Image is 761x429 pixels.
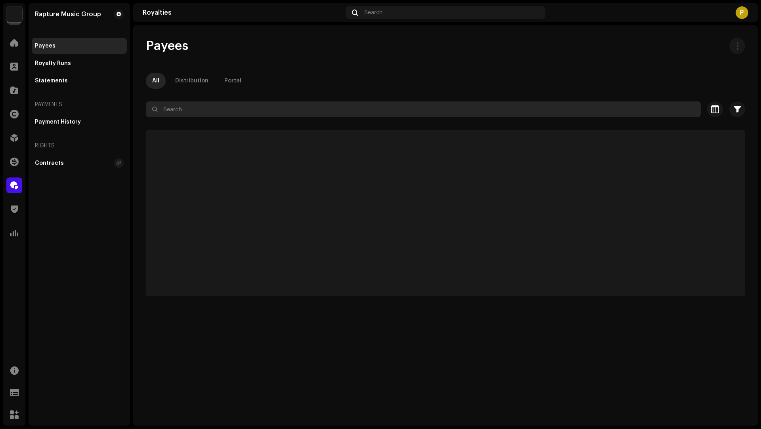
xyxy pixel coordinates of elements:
[32,55,127,71] re-m-nav-item: Royalty Runs
[146,101,701,117] input: Search
[35,60,71,67] div: Royalty Runs
[35,11,101,17] div: Rapture Music Group
[224,73,241,89] div: Portal
[32,73,127,89] re-m-nav-item: Statements
[32,155,127,171] re-m-nav-item: Contracts
[35,119,81,125] div: Payment History
[32,114,127,130] re-m-nav-item: Payment History
[32,95,127,114] re-a-nav-header: Payments
[736,6,748,19] div: P
[143,10,342,16] div: Royalties
[152,73,159,89] div: All
[146,38,188,54] span: Payees
[32,136,127,155] re-a-nav-header: Rights
[32,38,127,54] re-m-nav-item: Payees
[35,160,64,166] div: Contracts
[175,73,208,89] div: Distribution
[35,43,55,49] div: Payees
[6,6,22,22] img: d6d936c5-4811-4bb5-96e9-7add514fcdf6
[35,78,68,84] div: Statements
[364,10,382,16] span: Search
